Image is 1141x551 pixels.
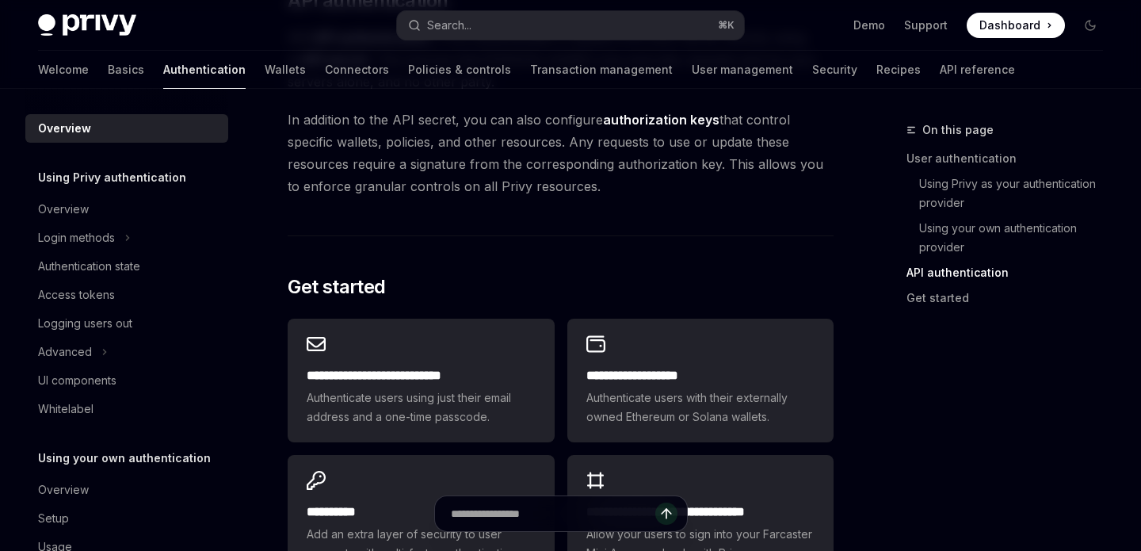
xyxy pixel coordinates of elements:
div: Overview [38,480,89,499]
span: ⌘ K [718,19,735,32]
a: Authentication [163,51,246,89]
span: In addition to the API secret, you can also configure that control specific wallets, policies, an... [288,109,834,197]
a: Dashboard [967,13,1065,38]
span: Authenticate users using just their email address and a one-time passcode. [307,388,535,427]
a: Connectors [325,51,389,89]
a: User management [692,51,793,89]
a: Support [904,17,948,33]
strong: authorization keys [603,112,719,128]
a: Using your own authentication provider [919,216,1116,260]
a: Overview [25,195,228,224]
div: UI components [38,371,116,390]
a: Overview [25,114,228,143]
h5: Using your own authentication [38,449,211,468]
div: Access tokens [38,285,115,304]
span: On this page [922,121,994,140]
a: **** **** **** ****Authenticate users with their externally owned Ethereum or Solana wallets. [567,319,834,442]
div: Setup [38,509,69,528]
div: Authentication state [38,257,140,276]
div: Advanced [38,342,92,362]
a: Basics [108,51,144,89]
a: Using Privy as your authentication provider [919,171,1116,216]
a: Demo [853,17,885,33]
a: User authentication [906,146,1116,171]
a: Setup [25,504,228,533]
div: Overview [38,119,91,138]
button: Search...⌘K [397,11,743,40]
button: Toggle dark mode [1078,13,1103,38]
a: Whitelabel [25,395,228,423]
a: Welcome [38,51,89,89]
div: Overview [38,200,89,219]
img: dark logo [38,14,136,36]
div: Login methods [38,228,115,247]
div: Whitelabel [38,400,93,419]
a: UI components [25,366,228,395]
span: Authenticate users with their externally owned Ethereum or Solana wallets. [586,388,815,427]
h5: Using Privy authentication [38,168,186,187]
a: Security [812,51,857,89]
span: Get started [288,274,385,300]
div: Search... [427,16,471,35]
a: Overview [25,476,228,504]
a: Transaction management [530,51,673,89]
a: API reference [940,51,1015,89]
span: Dashboard [979,17,1040,33]
a: Wallets [265,51,306,89]
a: Logging users out [25,309,228,338]
a: API authentication [906,260,1116,285]
a: Authentication state [25,252,228,281]
div: Logging users out [38,314,132,333]
a: Recipes [876,51,921,89]
a: Access tokens [25,281,228,309]
a: Policies & controls [408,51,511,89]
button: Send message [655,503,677,525]
a: Get started [906,285,1116,311]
